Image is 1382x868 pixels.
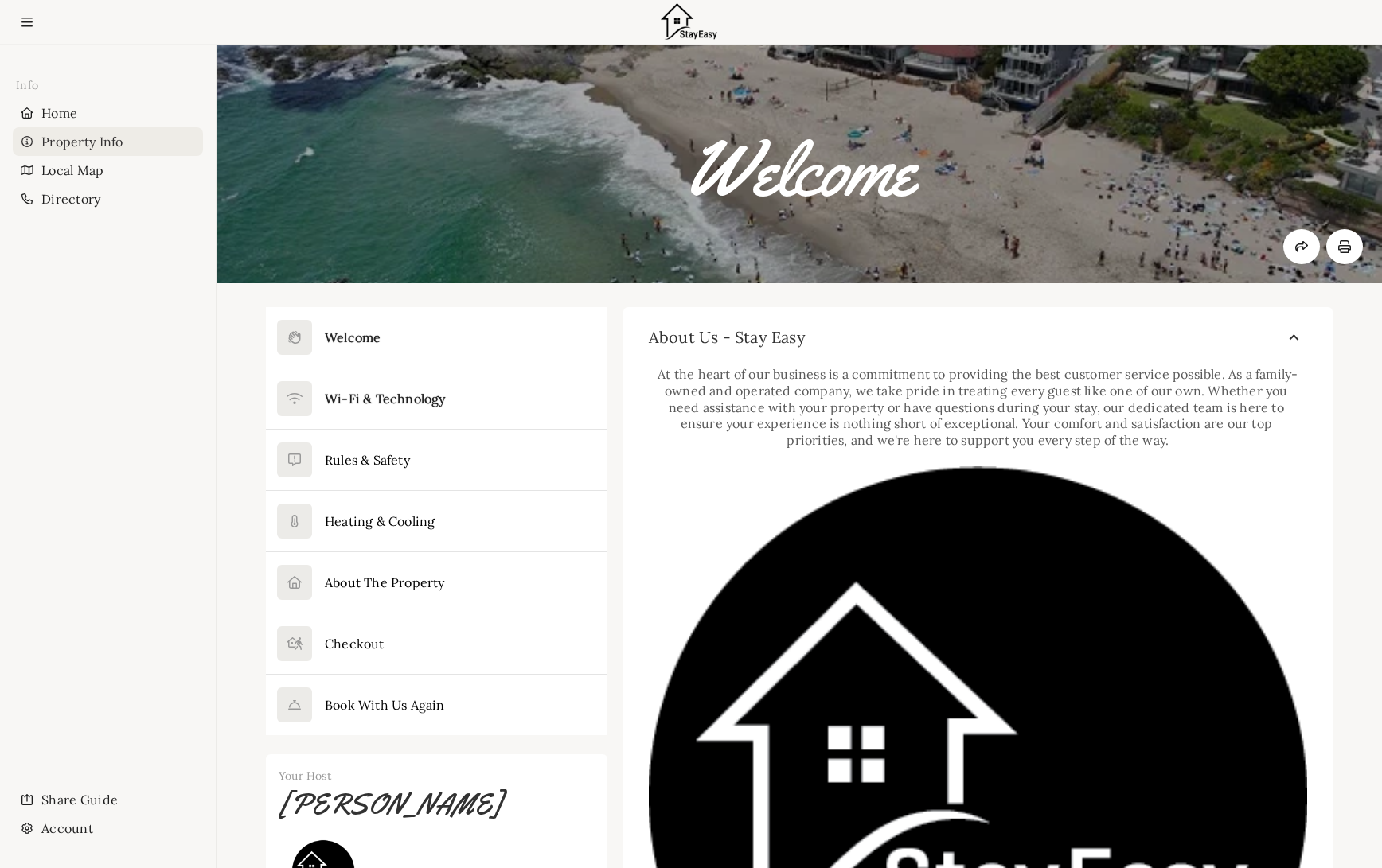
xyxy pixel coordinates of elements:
[279,792,502,817] h4: [PERSON_NAME]
[13,785,203,814] div: Share Guide
[623,307,1333,368] button: About Us - Stay Easy
[13,814,203,843] li: Navigation item
[13,185,203,213] li: Navigation item
[13,185,203,213] div: Directory
[649,366,1307,449] p: At the heart of our business is a commitment to providing the best customer service possible. As ...
[685,128,914,212] h1: Welcome
[279,769,331,783] span: Your Host
[13,127,203,156] div: Property Info
[13,156,203,185] li: Navigation item
[13,814,203,843] div: Account
[13,99,203,127] li: Navigation item
[649,327,806,348] span: About Us - Stay Easy
[655,1,722,44] img: Logo
[13,156,203,185] div: Local Map
[13,127,203,156] li: Navigation item
[13,99,203,127] div: Home
[13,785,203,814] li: Navigation item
